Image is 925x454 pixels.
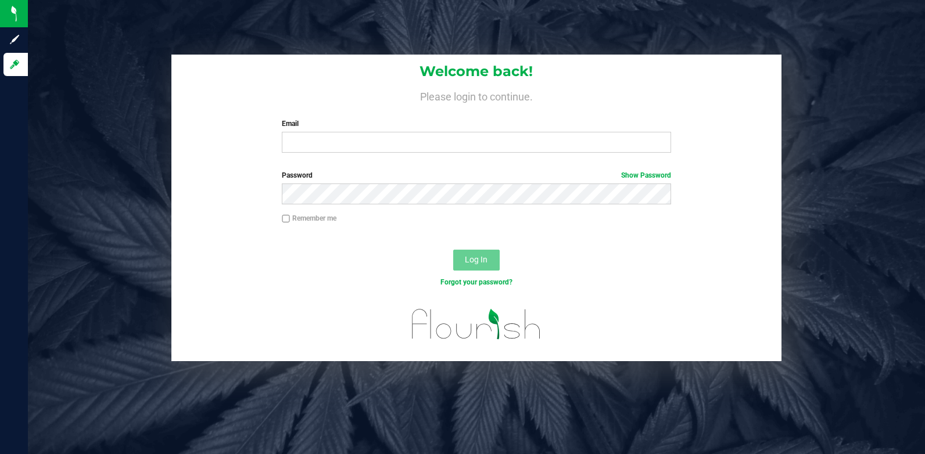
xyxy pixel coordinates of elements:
label: Email [282,118,671,129]
span: Password [282,171,313,179]
inline-svg: Sign up [9,34,20,45]
a: Show Password [621,171,671,179]
span: Log In [465,255,487,264]
button: Log In [453,250,500,271]
input: Remember me [282,215,290,223]
img: flourish_logo.svg [400,300,553,348]
label: Remember me [282,213,336,224]
a: Forgot your password? [440,278,512,286]
inline-svg: Log in [9,59,20,70]
h4: Please login to continue. [171,88,781,102]
h1: Welcome back! [171,64,781,79]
